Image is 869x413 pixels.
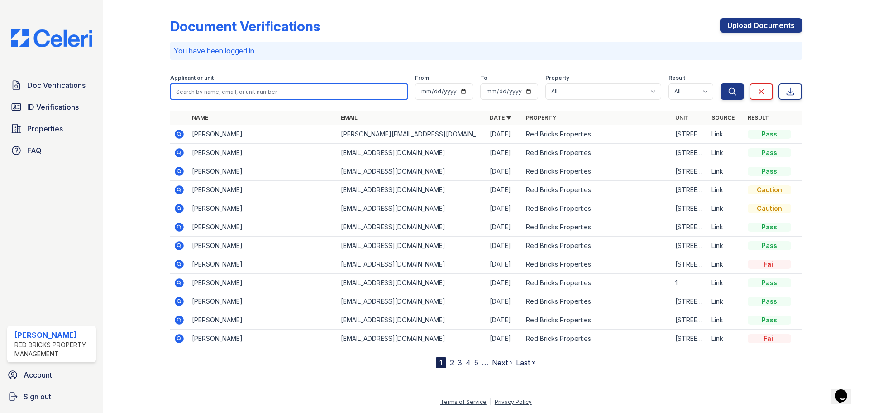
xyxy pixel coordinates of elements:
td: [PERSON_NAME] [188,237,337,255]
a: Date ▼ [490,114,511,121]
a: Privacy Policy [495,398,532,405]
td: [PERSON_NAME] [188,181,337,199]
td: [EMAIL_ADDRESS][DOMAIN_NAME] [337,292,486,311]
td: Red Bricks Properties [522,181,671,199]
a: Name [192,114,208,121]
td: [STREET_ADDRESS] [672,162,708,181]
td: [DATE] [486,181,522,199]
td: Link [708,125,744,144]
span: … [482,357,488,368]
td: Link [708,218,744,237]
td: Link [708,311,744,330]
input: Search by name, email, or unit number [170,83,408,100]
div: Pass [748,148,791,157]
td: Red Bricks Properties [522,162,671,181]
td: 1 [672,274,708,292]
td: Link [708,274,744,292]
td: [DATE] [486,144,522,162]
td: Red Bricks Properties [522,311,671,330]
div: Pass [748,316,791,325]
iframe: chat widget [831,377,860,404]
td: Red Bricks Properties [522,237,671,255]
td: [EMAIL_ADDRESS][DOMAIN_NAME] [337,218,486,237]
td: Red Bricks Properties [522,330,671,348]
a: Terms of Service [440,398,487,405]
td: Red Bricks Properties [522,274,671,292]
td: [STREET_ADDRESS] [672,144,708,162]
a: Properties [7,120,96,138]
p: You have been logged in [174,45,798,56]
td: Red Bricks Properties [522,125,671,144]
span: Properties [27,123,63,134]
a: ID Verifications [7,98,96,116]
td: [PERSON_NAME] [188,162,337,181]
td: Link [708,144,744,162]
td: [DATE] [486,330,522,348]
td: [PERSON_NAME] [188,274,337,292]
td: Red Bricks Properties [522,218,671,237]
a: Account [4,366,100,384]
td: [EMAIL_ADDRESS][DOMAIN_NAME] [337,274,486,292]
td: [DATE] [486,274,522,292]
td: [PERSON_NAME] [188,199,337,218]
a: Email [341,114,358,121]
label: From [415,74,429,82]
div: Pass [748,130,791,139]
td: Red Bricks Properties [522,292,671,311]
td: [PERSON_NAME][EMAIL_ADDRESS][DOMAIN_NAME] [337,125,486,144]
td: [STREET_ADDRESS] [672,181,708,199]
td: [STREET_ADDRESS] [672,199,708,218]
td: [DATE] [486,199,522,218]
td: [PERSON_NAME] [188,144,337,162]
div: Fail [748,334,791,343]
td: [PERSON_NAME] [188,311,337,330]
td: Link [708,181,744,199]
a: FAQ [7,141,96,160]
div: Pass [748,241,791,250]
td: [STREET_ADDRESS] [672,125,708,144]
div: | [490,398,492,405]
a: 5 [474,358,478,367]
td: [PERSON_NAME] [188,330,337,348]
span: Sign out [24,391,51,402]
td: [STREET_ADDRESS] [672,255,708,274]
div: Document Verifications [170,18,320,34]
a: Last » [516,358,536,367]
td: [EMAIL_ADDRESS][DOMAIN_NAME] [337,330,486,348]
label: To [480,74,487,82]
td: [DATE] [486,255,522,274]
td: [DATE] [486,292,522,311]
td: [PERSON_NAME] [188,255,337,274]
td: Link [708,292,744,311]
span: FAQ [27,145,42,156]
a: Upload Documents [720,18,802,33]
td: [EMAIL_ADDRESS][DOMAIN_NAME] [337,144,486,162]
td: Link [708,330,744,348]
label: Applicant or unit [170,74,214,82]
td: [PERSON_NAME] [188,218,337,237]
td: Red Bricks Properties [522,199,671,218]
span: ID Verifications [27,102,79,112]
td: Link [708,199,744,218]
a: 2 [450,358,454,367]
label: Property [545,74,569,82]
td: [STREET_ADDRESS] [672,292,708,311]
span: Doc Verifications [27,80,86,91]
td: [DATE] [486,218,522,237]
td: Red Bricks Properties [522,255,671,274]
a: Source [711,114,735,121]
td: [EMAIL_ADDRESS][DOMAIN_NAME] [337,311,486,330]
label: Result [668,74,685,82]
div: Pass [748,223,791,232]
td: [STREET_ADDRESS] [672,218,708,237]
td: [PERSON_NAME] [188,125,337,144]
td: [STREET_ADDRESS] [672,330,708,348]
a: Doc Verifications [7,76,96,94]
td: [DATE] [486,125,522,144]
div: Pass [748,297,791,306]
a: Result [748,114,769,121]
a: Next › [492,358,512,367]
a: Sign out [4,388,100,406]
a: Unit [675,114,689,121]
